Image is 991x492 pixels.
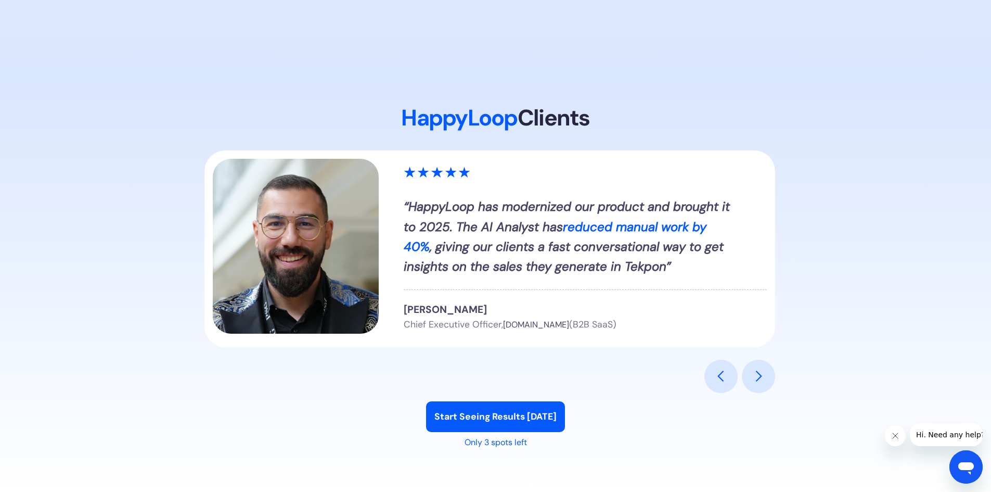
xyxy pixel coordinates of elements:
span: [PERSON_NAME] [404,303,487,316]
iframe: Bouton de lancement de la fenêtre de messagerie [949,450,983,484]
iframe: Fermer le message [885,425,906,446]
h2: HappyLoop [204,105,787,132]
div: Show slide 3 of 6 [229,372,237,380]
span: Hi. Need any help? [6,7,75,16]
img: Man wearing glasses, short hair, smiling. Profile Picture [213,159,379,334]
div: 1 of 6 [204,150,787,389]
div: Show slide 2 of 6 [217,372,226,380]
iframe: Message de la compagnie [910,423,983,446]
em: reduced manual work by 40% [404,219,706,255]
div: carousel [204,150,787,393]
span: [DOMAIN_NAME] [503,319,569,330]
span: Chief Executive Officer, [404,319,503,330]
div: next slide [742,360,775,393]
div: Only 3 spots left [204,436,787,449]
em: “HappyLoop has modernized our product and brought it to 2025. The AI Analyst has [404,198,730,234]
span: (B2B SaaS) [569,319,616,330]
div: Show slide 1 of 6 [206,372,214,380]
strong: Clients [518,103,590,132]
a: Start Seeing Results Today [426,401,565,432]
div: previous slide [704,360,738,393]
strong: Start Seeing Results [DATE] [434,411,557,422]
div: Show slide 5 of 6 [252,372,260,380]
div: Show slide 6 of 6 [263,372,272,380]
div: Show slide 4 of 6 [240,372,249,380]
em: , giving our clients a fast conversational way to get insights on the sales they generate in Tekpon” [404,238,724,274]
